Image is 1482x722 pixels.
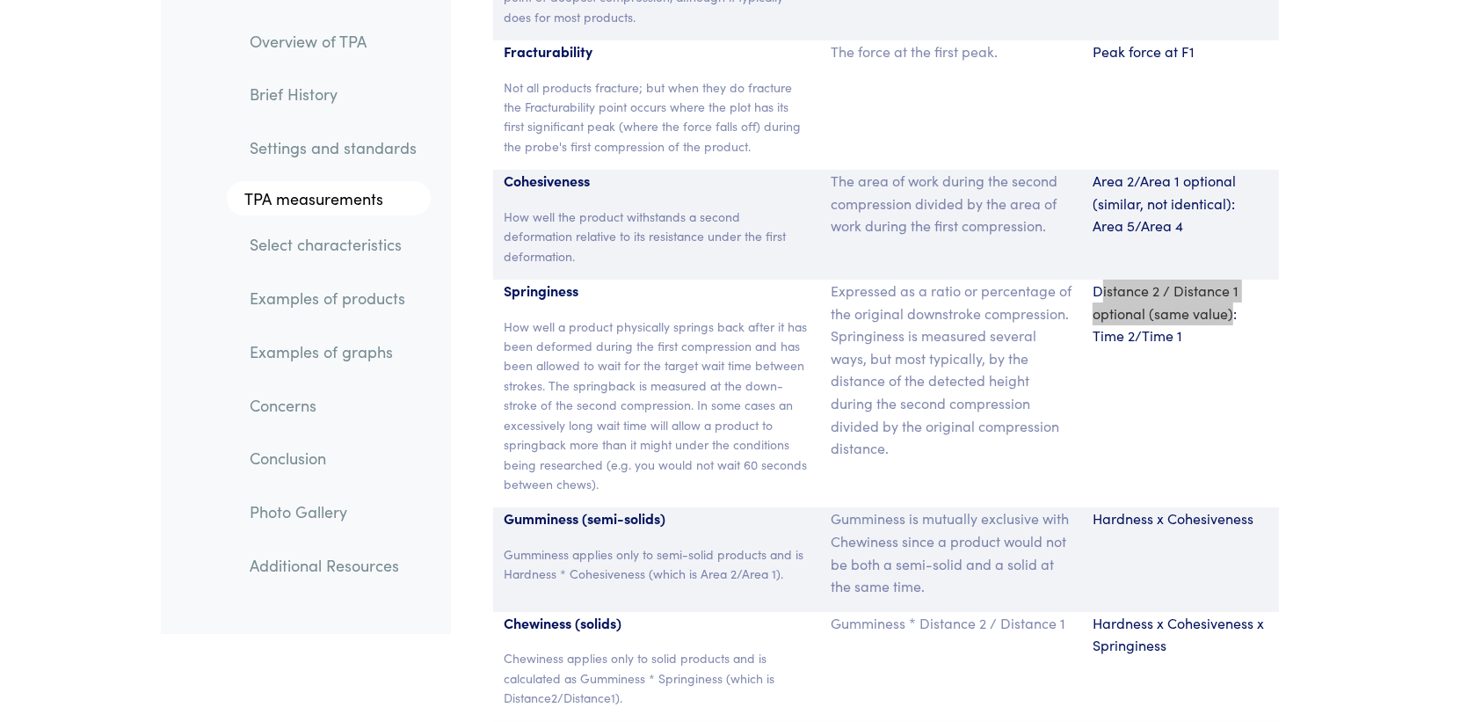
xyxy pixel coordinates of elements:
p: Gumminess * Distance 2 / Distance 1 [832,612,1072,635]
p: Hardness x Cohesiveness x Springiness [1093,612,1268,657]
a: Select characteristics [236,225,431,266]
a: Concerns [236,385,431,426]
a: Conclusion [236,439,431,479]
p: Not all products fracture; but when they do fracture the Fracturability point occurs where the pl... [504,77,810,157]
p: Area 2/Area 1 optional (similar, not identical): Area 5/Area 4 [1093,170,1268,237]
p: Cohesiveness [504,170,810,193]
p: Gumminess applies only to semi-solid products and is Hardness * Cohesiveness (which is Area 2/Are... [504,544,810,584]
a: Examples of products [236,279,431,319]
p: Distance 2 / Distance 1 optional (same value): Time 2/Time 1 [1093,280,1268,347]
a: Additional Resources [236,545,431,586]
p: How well the product withstands a second deformation relative to its resistance under the first d... [504,207,810,266]
p: The force at the first peak. [832,40,1072,63]
p: Hardness x Cohesiveness [1093,507,1268,530]
p: Expressed as a ratio or percentage of the original downstroke compression. Springiness is measure... [832,280,1072,460]
a: Photo Gallery [236,492,431,532]
p: Gumminess is mutually exclusive with Chewiness since a product would not be both a semi-solid and... [832,507,1072,597]
p: Chewiness (solids) [504,612,810,635]
a: Brief History [236,75,431,115]
p: Fracturability [504,40,810,63]
p: Peak force at F1 [1093,40,1268,63]
a: Settings and standards [236,128,431,168]
a: Examples of graphs [236,332,431,372]
p: Chewiness applies only to solid products and is calculated as Gumminess * Springiness (which is D... [504,648,810,707]
p: Springiness [504,280,810,303]
p: Gumminess (semi-solids) [504,507,810,530]
a: Overview of TPA [236,21,431,62]
a: TPA measurements [227,181,431,216]
p: The area of work during the second compression divided by the area of work during the first compr... [832,170,1072,237]
p: How well a product physically springs back after it has been deformed during the first compressio... [504,317,810,494]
